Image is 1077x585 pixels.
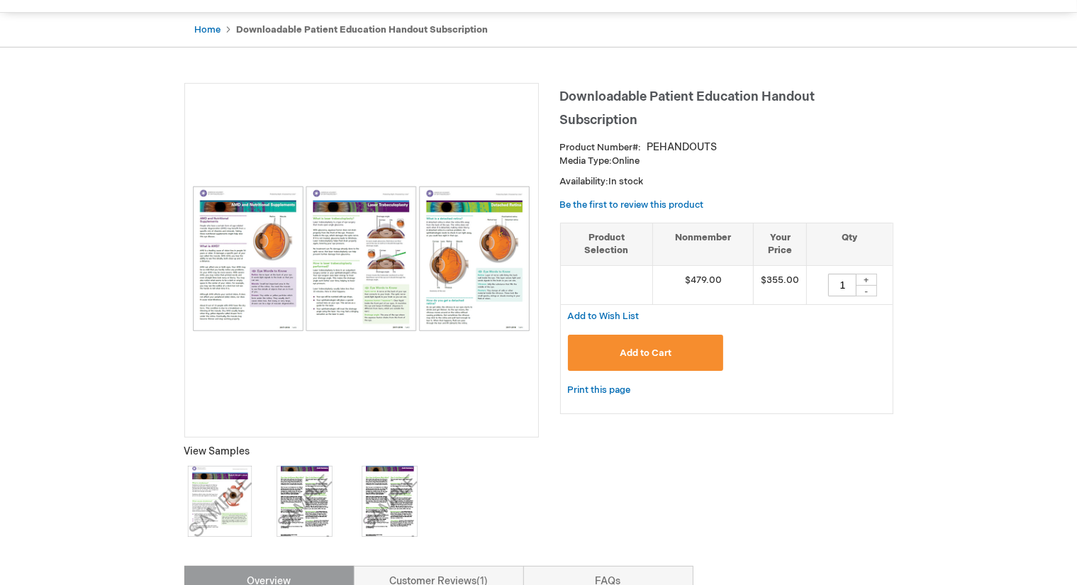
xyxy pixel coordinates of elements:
[269,466,340,537] img: Click to view
[560,89,815,128] span: Downloadable Patient Education Handout Subscription
[568,310,640,322] a: Add to Wish List
[184,445,539,459] p: View Samples
[560,155,613,167] strong: Media Type:
[561,223,653,265] th: Product Selection
[620,347,671,359] span: Add to Cart
[568,335,724,371] button: Add to Cart
[754,265,807,304] td: $355.00
[754,223,807,265] th: Your Price
[653,223,754,265] th: Nonmember
[355,466,425,537] img: Click to view
[609,176,644,187] span: In stock
[195,24,221,35] a: Home
[807,223,893,265] th: Qty
[647,140,718,155] div: PEHANDOUTS
[568,311,640,322] span: Add to Wish List
[560,142,642,153] strong: Product Number
[560,155,893,168] p: Online
[184,466,255,537] img: Click to view
[568,381,631,399] a: Print this page
[560,199,704,211] a: Be the first to review this product
[828,274,856,296] input: Qty
[653,265,754,304] td: $479.00
[560,175,893,189] p: Availability:
[856,285,877,296] div: -
[856,274,877,286] div: +
[237,24,489,35] strong: Downloadable Patient Education Handout Subscription
[192,186,531,331] img: Downloadable Patient Education Handout Subscription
